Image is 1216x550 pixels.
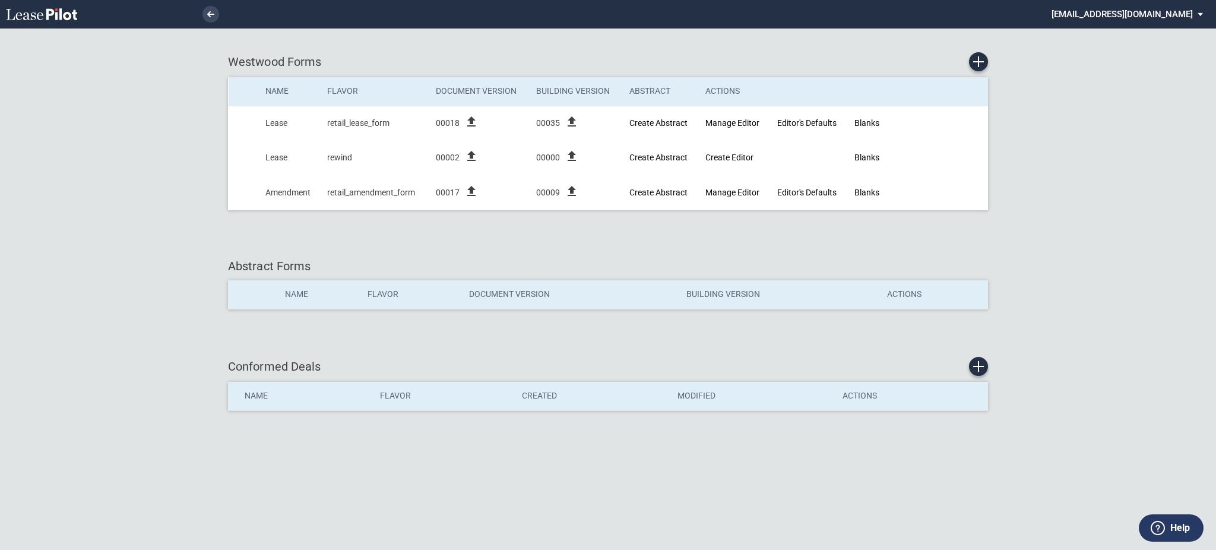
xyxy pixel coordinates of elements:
th: Flavor [359,280,460,309]
label: file_upload [565,191,579,200]
a: Blanks [854,153,879,162]
a: Create new Abstract [629,153,688,162]
td: retail_lease_form [319,106,427,141]
label: file_upload [565,156,579,165]
div: Abstract Forms [228,258,988,274]
span: 00009 [536,187,560,199]
i: file_upload [464,149,479,163]
a: Blanks [854,118,879,128]
div: Conformed Deals [228,357,988,376]
label: file_upload [464,121,479,131]
i: file_upload [565,184,579,198]
th: Actions [834,382,988,410]
th: Document Version [461,280,678,309]
a: Editor's Defaults [777,188,837,197]
th: Building Version [528,77,621,106]
i: file_upload [565,115,579,129]
td: Amendment [257,175,319,210]
span: 00018 [436,118,460,129]
td: retail_amendment_form [319,175,427,210]
i: file_upload [464,184,479,198]
label: file_upload [464,156,479,165]
th: Created [514,382,669,410]
a: Create new Abstract [629,188,688,197]
a: Create new Abstract [629,118,688,128]
th: Flavor [372,382,514,410]
td: Lease [257,106,319,141]
a: Editor's Defaults [777,118,837,128]
a: Blanks [854,188,879,197]
label: file_upload [565,121,579,131]
td: Lease [257,141,319,176]
th: Actions [697,77,769,106]
th: Name [228,382,372,410]
a: Manage Editor [705,118,759,128]
th: Modified [669,382,834,410]
a: Create new conformed deal [969,357,988,376]
th: Name [257,77,319,106]
th: Document Version [427,77,528,106]
a: Manage Editor [705,188,759,197]
span: 00002 [436,152,460,164]
th: Flavor [319,77,427,106]
span: 00035 [536,118,560,129]
td: rewind [319,141,427,176]
span: 00000 [536,152,560,164]
a: Create Editor [705,153,753,162]
button: Help [1139,514,1204,542]
span: 00017 [436,187,460,199]
i: file_upload [464,115,479,129]
th: Name [277,280,360,309]
tr: Created At: 2025-01-09T23:25:49+05:30; Updated At: 2025-01-09T23:27:35+05:30 [229,141,988,176]
label: Help [1170,520,1190,536]
th: Building Version [678,280,879,309]
th: Actions [879,280,988,309]
label: file_upload [464,191,479,200]
tr: Created At: 2025-07-29T18:30:34+05:30; Updated At: 2025-07-29T18:32:10+05:30 [229,106,988,141]
a: Create new Form [969,52,988,71]
th: Abstract [621,77,697,106]
div: Westwood Forms [228,52,988,71]
i: file_upload [565,149,579,163]
tr: Created At: 2025-07-29T18:13:08+05:30; Updated At: 2025-07-29T18:13:26+05:30 [229,175,988,210]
